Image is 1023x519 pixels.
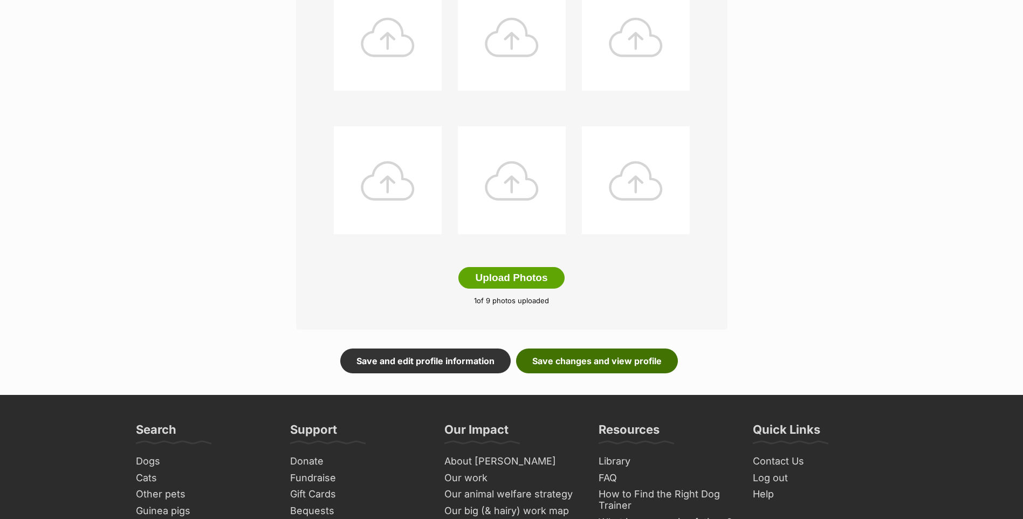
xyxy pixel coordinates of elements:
a: Dogs [132,453,275,470]
a: Library [594,453,738,470]
h3: Our Impact [444,422,509,443]
a: Our animal welfare strategy [440,486,583,503]
a: Log out [749,470,892,487]
a: Other pets [132,486,275,503]
a: Our work [440,470,583,487]
a: Help [749,486,892,503]
a: Donate [286,453,429,470]
h3: Support [290,422,337,443]
a: Contact Us [749,453,892,470]
a: How to Find the Right Dog Trainer [594,486,738,514]
a: Gift Cards [286,486,429,503]
h3: Quick Links [753,422,820,443]
a: FAQ [594,470,738,487]
p: of 9 photos uploaded [312,296,711,306]
span: 1 [474,296,477,305]
a: Cats [132,470,275,487]
a: Fundraise [286,470,429,487]
h3: Resources [599,422,660,443]
a: About [PERSON_NAME] [440,453,583,470]
a: Save and edit profile information [340,349,511,373]
a: Save changes and view profile [516,349,678,373]
h3: Search [136,422,176,443]
button: Upload Photos [458,267,564,289]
